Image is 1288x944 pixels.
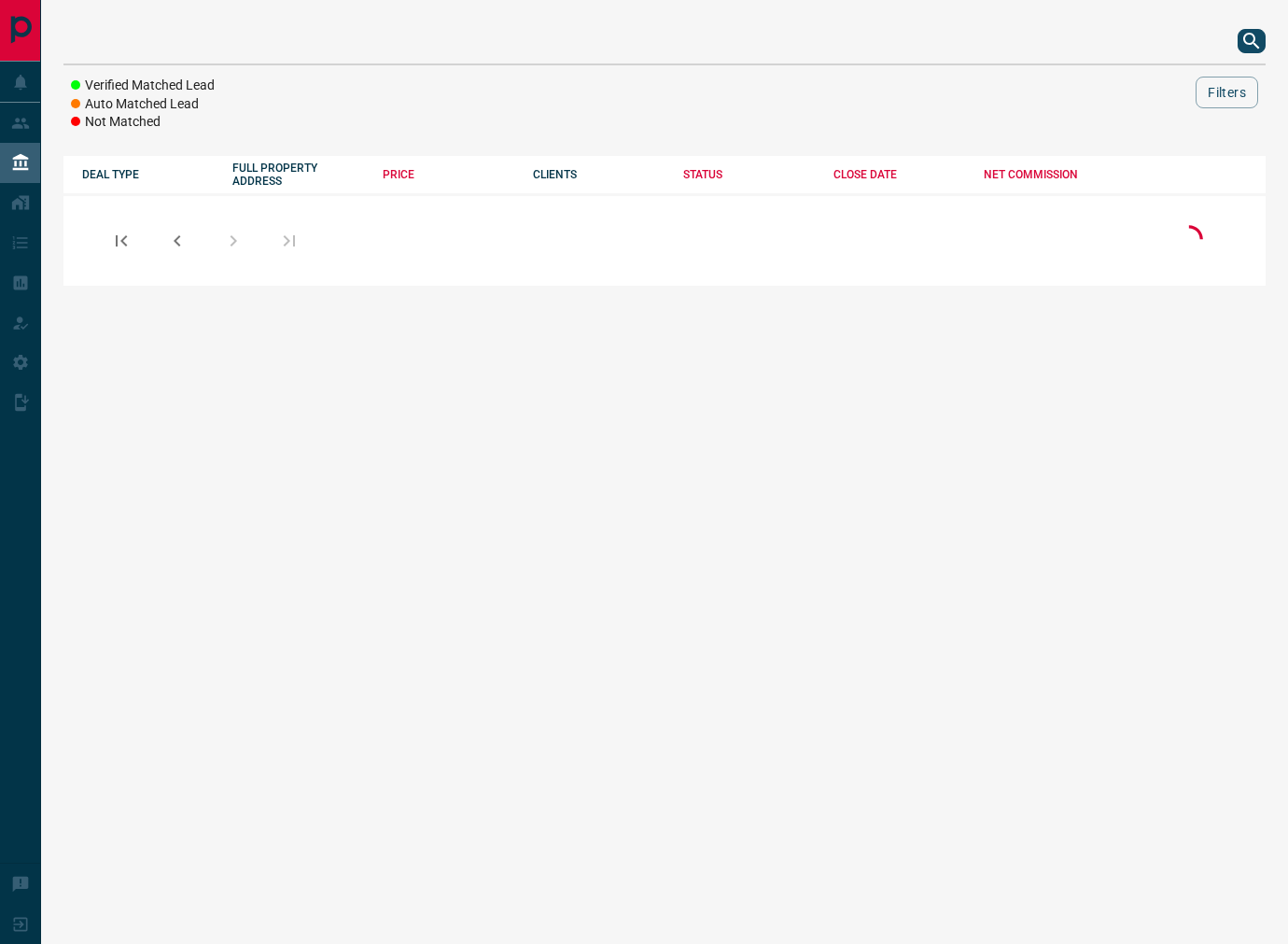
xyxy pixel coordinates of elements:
[232,162,364,188] div: FULL PROPERTY ADDRESS
[383,168,514,181] div: PRICE
[683,168,815,181] div: STATUS
[533,168,665,181] div: CLIENTS
[71,95,215,114] li: Auto Matched Lead
[1170,220,1208,261] div: Loading
[984,168,1115,181] div: NET COMMISSION
[1196,77,1258,108] button: Filters
[71,113,215,132] li: Not Matched
[82,168,214,181] div: DEAL TYPE
[1238,29,1266,53] button: search button
[833,168,965,181] div: CLOSE DATE
[71,77,215,95] li: Verified Matched Lead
